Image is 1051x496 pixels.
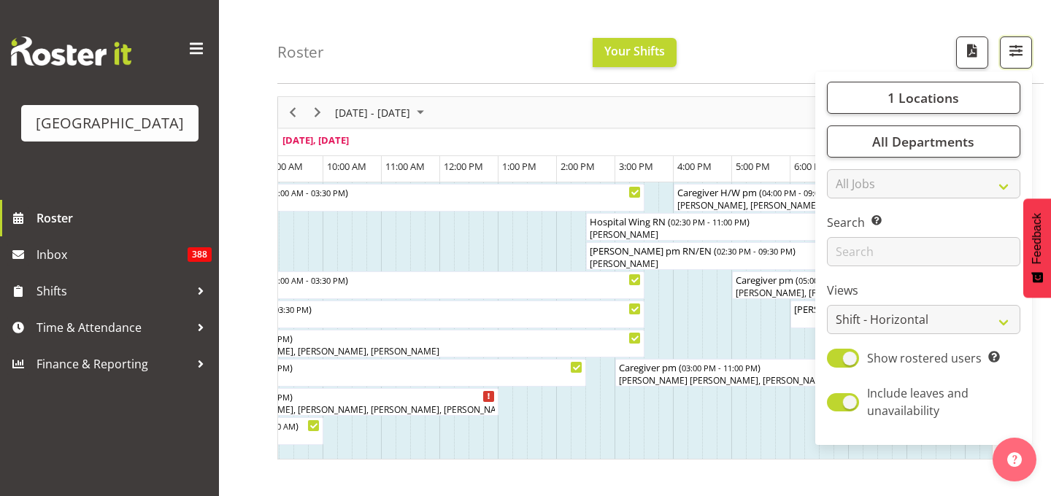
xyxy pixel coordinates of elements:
span: 05:00 PM - 09:00 PM [798,274,874,286]
label: Views [827,282,1020,299]
div: Caregiver pm Begin From Tuesday, September 2, 2025 at 5:00:00 PM GMT+12:00 Ends At Tuesday, Septe... [732,271,966,299]
div: [PERSON_NAME] [152,199,641,212]
span: 10:00 AM [327,160,366,173]
img: Rosterit website logo [11,36,131,66]
div: Next [305,97,330,128]
div: [PERSON_NAME], [PERSON_NAME] [677,199,962,212]
div: Caregiver H/W pm Begin From Tuesday, September 2, 2025 at 4:00:00 PM GMT+12:00 Ends At Tuesday, S... [674,184,966,212]
div: Caregiver am Begin From Tuesday, September 2, 2025 at 7:00:00 AM GMT+12:00 Ends At Tuesday, Septe... [148,330,644,357]
button: September 01 - 07, 2025 [333,104,431,122]
span: 07:00 AM - 03:30 PM [269,274,345,286]
input: Search [827,237,1020,266]
div: [GEOGRAPHIC_DATA] [36,112,184,134]
div: [PERSON_NAME] 2 RN am ( ) [152,272,641,287]
span: 4:00 PM [677,160,712,173]
span: 5:00 PM [736,160,770,173]
span: 9:00 AM [269,160,303,173]
span: 1:00 PM [502,160,536,173]
span: 02:30 PM - 09:30 PM [717,245,793,257]
div: [PERSON_NAME], [PERSON_NAME], [PERSON_NAME], [PERSON_NAME] [152,345,641,358]
div: Caregiver am Begin From Tuesday, September 2, 2025 at 7:00:00 AM GMT+12:00 Ends At Tuesday, Septe... [148,388,498,416]
div: [PERSON_NAME] [152,316,641,329]
span: 07:00 AM - 03:30 PM [269,187,345,198]
span: 04:00 PM - 09:00 PM [762,187,838,198]
div: Caregiver pm ( ) [736,272,962,287]
button: Previous [283,104,303,122]
button: Your Shifts [593,38,677,67]
img: help-xxl-2.png [1007,452,1022,467]
span: Show rostered users [867,350,982,366]
label: Search [827,214,1020,231]
div: Caregiver am Begin From Tuesday, September 2, 2025 at 7:00:00 AM GMT+12:00 Ends At Tuesday, Septe... [148,359,586,387]
span: Time & Attendance [36,317,190,338]
div: [PERSON_NAME] [152,374,582,387]
span: 2:00 PM [561,160,595,173]
div: Timeline Week of September 2, 2025 [277,96,993,460]
button: All Departments [827,125,1020,158]
span: 03:00 PM - 11:00 PM [682,362,758,373]
span: 3:00 PM [619,160,653,173]
button: Filter Shifts [1000,36,1032,69]
div: [PERSON_NAME] 2 Help ( ) [794,301,1020,316]
span: 1 Locations [888,89,959,106]
div: [PERSON_NAME] 1 RN am ( ) [152,185,641,199]
span: Finance & Reporting [36,353,190,375]
div: Caregiver am ( ) [152,360,582,374]
span: 11:00 AM [385,160,425,173]
div: Previous [280,97,305,128]
button: Feedback - Show survey [1023,198,1051,298]
div: [PERSON_NAME], [PERSON_NAME], [PERSON_NAME], [PERSON_NAME], [PERSON_NAME], [PERSON_NAME] [152,403,495,416]
button: 1 Locations [827,82,1020,114]
span: [DATE], [DATE] [282,133,349,147]
button: Next [308,104,328,122]
div: Caregiver H/W pm ( ) [677,185,962,199]
span: 6:00 PM [794,160,828,173]
span: [DATE] - [DATE] [334,104,412,122]
div: Ressie 2 RN am Begin From Tuesday, September 2, 2025 at 7:00:00 AM GMT+12:00 Ends At Tuesday, Sep... [148,271,644,299]
div: Caregiver am ( ) [152,389,495,403]
h4: Roster [277,44,324,61]
span: Inbox [36,244,188,266]
div: [PERSON_NAME] pm RN/EN ( ) [590,243,991,257]
span: 388 [188,247,212,262]
span: Shifts [36,280,190,302]
div: Hospital Wing RN ( ) [152,301,641,316]
div: Ressie 1 RN am Begin From Tuesday, September 2, 2025 at 7:00:00 AM GMT+12:00 Ends At Tuesday, Sep... [148,184,644,212]
div: Ressie 2 Help Begin From Tuesday, September 2, 2025 at 6:00:00 PM GMT+12:00 Ends At Tuesday, Sept... [790,301,1024,328]
button: Download a PDF of the roster according to the set date range. [956,36,988,69]
div: [PERSON_NAME], [PERSON_NAME] [736,287,962,300]
span: Include leaves and unavailability [867,385,969,419]
span: 02:30 PM - 11:00 PM [671,216,747,228]
div: [PERSON_NAME] [590,257,991,271]
div: [PERSON_NAME] [152,287,641,300]
div: Caregiver am ( ) [152,330,641,345]
span: All Departments [872,133,974,150]
span: 12:00 PM [444,160,483,173]
div: Hospital Wing RN Begin From Tuesday, September 2, 2025 at 7:00:00 AM GMT+12:00 Ends At Tuesday, S... [148,301,644,328]
span: Feedback [1031,213,1044,264]
span: Roster [36,207,212,229]
span: Your Shifts [604,43,665,59]
div: Ressie pm RN/EN Begin From Tuesday, September 2, 2025 at 2:30:00 PM GMT+12:00 Ends At Tuesday, Se... [586,242,995,270]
